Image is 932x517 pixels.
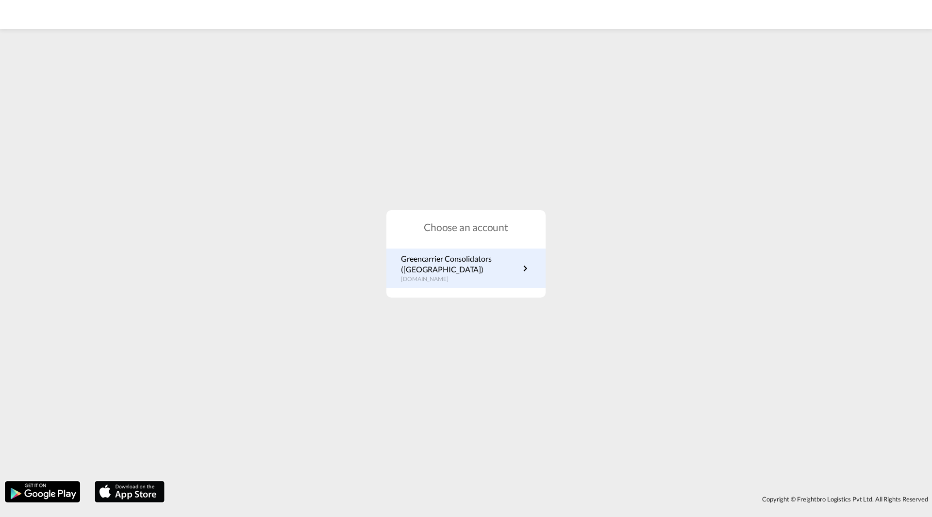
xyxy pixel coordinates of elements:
[4,480,81,503] img: google.png
[401,253,519,275] p: Greencarrier Consolidators ([GEOGRAPHIC_DATA])
[401,275,519,284] p: [DOMAIN_NAME]
[94,480,166,503] img: apple.png
[519,263,531,274] md-icon: icon-chevron-right
[401,253,531,284] a: Greencarrier Consolidators ([GEOGRAPHIC_DATA])[DOMAIN_NAME]
[386,220,546,234] h1: Choose an account
[169,491,932,507] div: Copyright © Freightbro Logistics Pvt Ltd. All Rights Reserved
